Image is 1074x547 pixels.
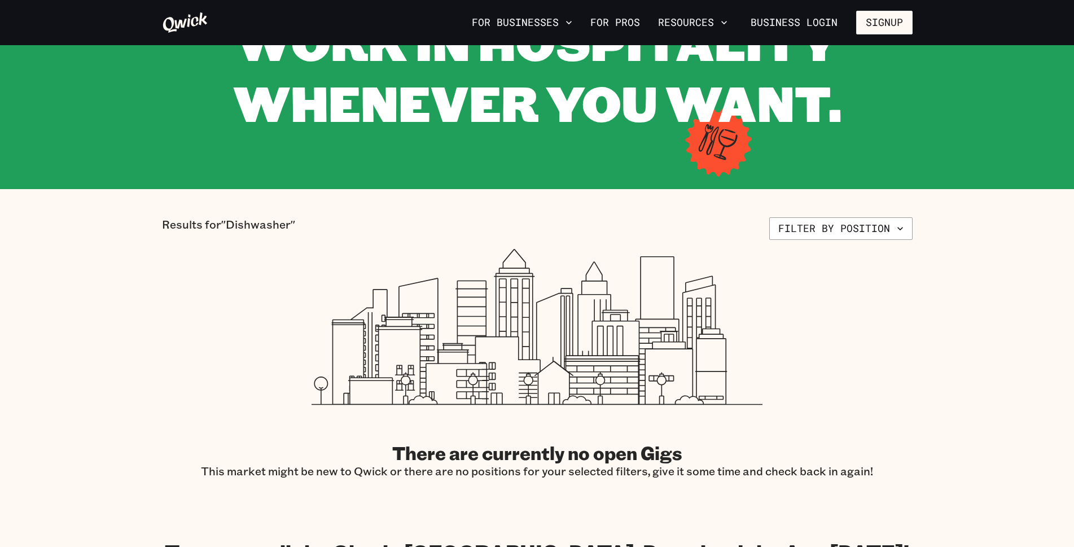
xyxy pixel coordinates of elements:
h2: There are currently no open Gigs [201,441,873,464]
a: For Pros [586,13,645,32]
p: This market might be new to Qwick or there are no positions for your selected filters, give it so... [201,464,873,478]
button: Resources [654,13,732,32]
button: Signup [856,11,913,34]
button: For Businesses [467,13,577,32]
a: Business Login [741,11,847,34]
button: Filter by position [769,217,913,240]
p: Results for "Dishwasher" [162,217,295,240]
span: WORK IN HOSPITALITY WHENEVER YOU WANT. [233,9,841,135]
